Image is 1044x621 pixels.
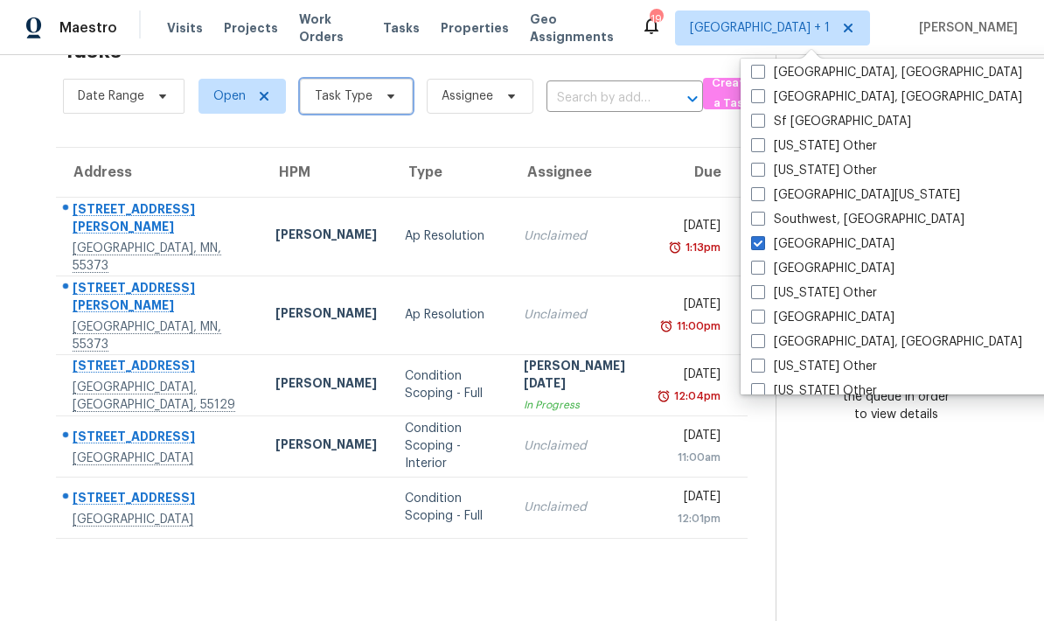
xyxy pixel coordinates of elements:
[751,358,877,375] label: [US_STATE] Other
[666,296,720,317] div: [DATE]
[524,227,638,245] div: Unclaimed
[666,366,720,387] div: [DATE]
[703,78,759,109] button: Create a Task
[836,371,956,423] div: Select a task from the queue in order to view details
[213,87,246,105] span: Open
[751,113,911,130] label: Sf [GEOGRAPHIC_DATA]
[441,19,509,37] span: Properties
[751,382,877,400] label: [US_STATE] Other
[405,306,496,324] div: Ap Resolution
[751,211,964,228] label: Southwest, [GEOGRAPHIC_DATA]
[275,374,377,396] div: [PERSON_NAME]
[59,19,117,37] span: Maestro
[275,304,377,326] div: [PERSON_NAME]
[524,396,638,414] div: In Progress
[78,87,144,105] span: Date Range
[666,488,720,510] div: [DATE]
[530,10,620,45] span: Geo Assignments
[546,85,654,112] input: Search by address
[671,387,720,405] div: 12:04pm
[405,420,496,472] div: Condition Scoping - Interior
[405,490,496,525] div: Condition Scoping - Full
[666,510,720,527] div: 12:01pm
[657,387,671,405] img: Overdue Alarm Icon
[299,10,362,45] span: Work Orders
[690,19,830,37] span: [GEOGRAPHIC_DATA] + 1
[751,137,877,155] label: [US_STATE] Other
[275,226,377,248] div: [PERSON_NAME]
[680,87,705,111] button: Open
[668,239,682,256] img: Overdue Alarm Icon
[524,357,638,396] div: [PERSON_NAME][DATE]
[524,437,638,455] div: Unclaimed
[524,306,638,324] div: Unclaimed
[751,162,877,179] label: [US_STATE] Other
[751,284,877,302] label: [US_STATE] Other
[652,148,748,197] th: Due
[261,148,391,197] th: HPM
[751,186,960,204] label: [GEOGRAPHIC_DATA][US_STATE]
[315,87,372,105] span: Task Type
[383,22,420,34] span: Tasks
[751,333,1022,351] label: [GEOGRAPHIC_DATA], [GEOGRAPHIC_DATA]
[510,148,652,197] th: Assignee
[751,64,1022,81] label: [GEOGRAPHIC_DATA], [GEOGRAPHIC_DATA]
[751,235,894,253] label: [GEOGRAPHIC_DATA]
[659,317,673,335] img: Overdue Alarm Icon
[63,42,122,59] h2: Tasks
[391,148,510,197] th: Type
[524,499,638,516] div: Unclaimed
[167,19,203,37] span: Visits
[751,260,894,277] label: [GEOGRAPHIC_DATA]
[405,367,496,402] div: Condition Scoping - Full
[405,227,496,245] div: Ap Resolution
[673,317,720,335] div: 11:00pm
[751,88,1022,106] label: [GEOGRAPHIC_DATA], [GEOGRAPHIC_DATA]
[751,309,894,326] label: [GEOGRAPHIC_DATA]
[682,239,720,256] div: 1:13pm
[650,10,662,28] div: 19
[712,73,750,114] span: Create a Task
[56,148,261,197] th: Address
[666,217,720,239] div: [DATE]
[666,427,720,449] div: [DATE]
[912,19,1018,37] span: [PERSON_NAME]
[275,436,377,457] div: [PERSON_NAME]
[666,449,720,466] div: 11:00am
[442,87,493,105] span: Assignee
[224,19,278,37] span: Projects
